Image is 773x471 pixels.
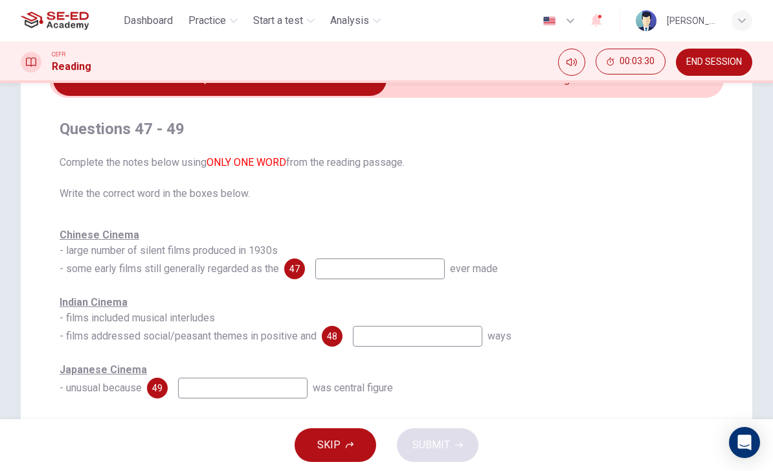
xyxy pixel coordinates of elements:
img: SE-ED Academy logo [21,8,89,34]
span: END SESSION [686,57,742,67]
span: - large number of silent films produced in 1930s - some early films still generally regarded as the [60,229,279,275]
a: SE-ED Academy logo [21,8,118,34]
button: Dashboard [118,9,178,32]
div: Open Intercom Messenger [729,427,760,458]
span: Complete the notes below using from the reading passage. Write the correct word in the boxes below. [60,155,713,201]
span: Analysis [330,13,369,29]
span: was central figure [313,382,393,394]
img: en [541,16,557,26]
h1: Reading [52,59,91,75]
span: - films included musical interludes - films addressed social/peasant themes in positive and [60,296,317,342]
span: 47 [289,264,300,273]
button: Practice [183,9,243,32]
span: 00:03:30 [620,56,655,67]
div: [PERSON_NAME] [667,13,716,29]
div: Hide [596,49,666,76]
div: Mute [558,49,585,76]
span: 48 [327,332,337,341]
span: - unusual because [60,363,147,394]
span: ways [487,330,511,342]
button: END SESSION [676,49,752,76]
span: Start a test [253,13,303,29]
img: Profile picture [636,10,656,31]
button: 00:03:30 [596,49,666,75]
button: SKIP [295,428,376,462]
span: Dashboard [124,13,173,29]
font: ONLY ONE WORD [207,156,286,168]
u: Japanese Cinema [60,363,147,376]
span: SKIP [317,436,341,454]
h4: Questions 47 - 49 [60,119,713,139]
u: Indian Cinema [60,296,128,308]
span: ever made [450,262,498,275]
span: 49 [152,384,162,393]
span: CEFR [52,50,65,59]
u: Chinese Cinema [60,229,139,241]
button: Start a test [248,9,320,32]
button: Analysis [325,9,386,32]
span: Practice [188,13,226,29]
